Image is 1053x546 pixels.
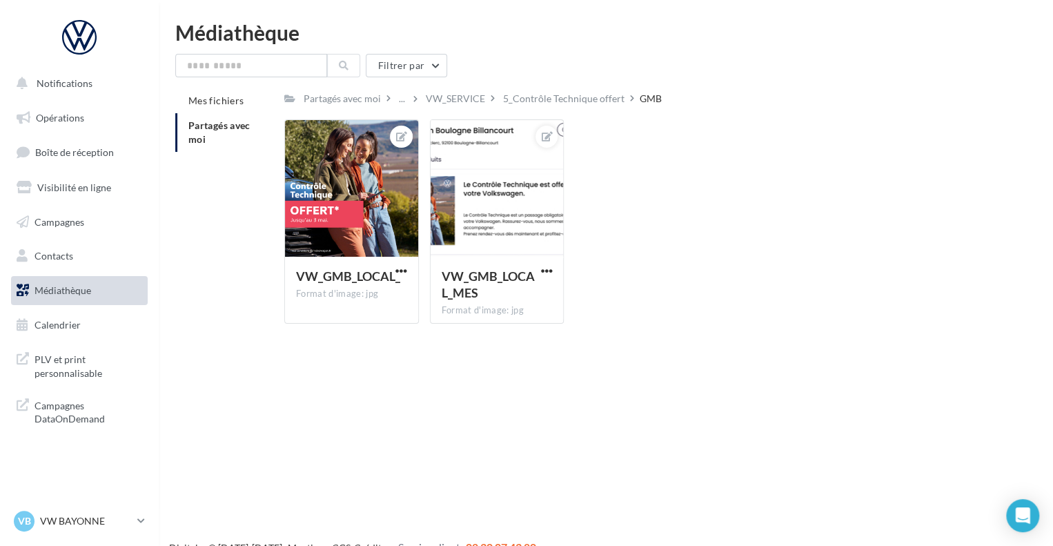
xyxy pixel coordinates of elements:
[8,311,150,340] a: Calendrier
[396,89,408,108] div: ...
[175,22,1036,43] div: Médiathèque
[304,92,381,106] div: Partagés avec moi
[35,284,91,296] span: Médiathèque
[36,112,84,124] span: Opérations
[8,344,150,385] a: PLV et print personnalisable
[37,77,92,89] span: Notifications
[503,92,624,106] div: 5_Contrôle Technique offert
[8,242,150,271] a: Contacts
[8,69,145,98] button: Notifications
[296,269,400,284] span: VW_GMB_LOCAL_
[188,119,250,145] span: Partagés avec moi
[8,104,150,133] a: Opérations
[8,208,150,237] a: Campagnes
[11,508,148,534] a: VB VW BAYONNE
[35,146,114,158] span: Boîte de réception
[296,288,407,300] div: Format d'image: jpg
[40,514,132,528] p: VW BAYONNE
[35,396,142,426] span: Campagnes DataOnDemand
[640,92,662,106] div: GMB
[35,350,142,380] span: PLV et print personnalisable
[35,250,73,262] span: Contacts
[8,137,150,167] a: Boîte de réception
[35,215,84,227] span: Campagnes
[18,514,31,528] span: VB
[442,269,535,300] span: VW_GMB_LOCAL_MES
[35,319,81,331] span: Calendrier
[366,54,447,77] button: Filtrer par
[426,92,485,106] div: VW_SERVICE
[8,173,150,202] a: Visibilité en ligne
[1006,499,1039,532] div: Open Intercom Messenger
[37,182,111,193] span: Visibilité en ligne
[8,276,150,305] a: Médiathèque
[8,391,150,431] a: Campagnes DataOnDemand
[442,304,553,317] div: Format d'image: jpg
[188,95,244,106] span: Mes fichiers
